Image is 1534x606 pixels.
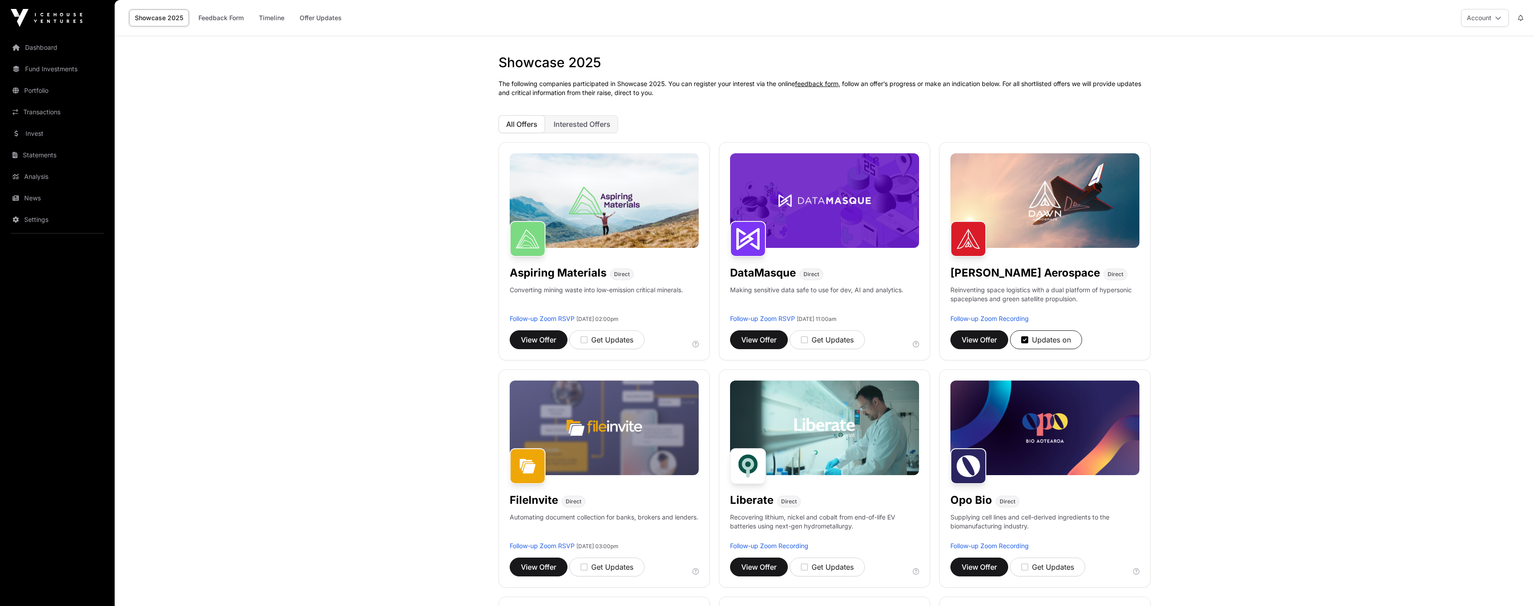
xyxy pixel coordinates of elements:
span: Interested Offers [554,120,610,129]
a: Follow-up Zoom Recording [950,542,1029,550]
button: View Offer [510,330,567,349]
span: Direct [614,271,630,278]
button: View Offer [730,330,788,349]
div: Get Updates [801,562,854,572]
img: FileInvite [510,448,546,484]
button: Account [1461,9,1509,27]
span: Direct [804,271,819,278]
a: Analysis [7,167,107,186]
button: View Offer [950,558,1008,576]
div: Get Updates [580,562,633,572]
img: DataMasque-Banner.jpg [730,153,919,248]
a: Follow-up Zoom Recording [730,542,808,550]
span: Direct [781,498,797,505]
span: Direct [1000,498,1015,505]
img: File-Invite-Banner.jpg [510,381,699,475]
a: Settings [7,210,107,229]
img: Aspiring Materials [510,221,546,257]
img: Opo-Bio-Banner.jpg [950,381,1139,475]
img: DataMasque [730,221,766,257]
a: Dashboard [7,38,107,57]
a: Follow-up Zoom RSVP [730,315,795,322]
p: Reinventing space logistics with a dual platform of hypersonic spaceplanes and green satellite pr... [950,286,1139,314]
span: View Offer [521,562,556,572]
img: Liberate-Banner.jpg [730,381,919,475]
div: Get Updates [801,334,854,345]
p: The following companies participated in Showcase 2025. You can register your interest via the onl... [498,79,1151,97]
button: Get Updates [569,558,645,576]
a: Portfolio [7,81,107,100]
img: Liberate [730,448,766,484]
p: Supplying cell lines and cell-derived ingredients to the biomanufacturing industry. [950,513,1139,531]
div: Updates on [1021,334,1071,345]
img: Dawn-Banner.jpg [950,153,1139,248]
span: Direct [566,498,581,505]
a: Follow-up Zoom Recording [950,315,1029,322]
div: Get Updates [1021,562,1074,572]
span: View Offer [741,334,777,345]
img: Icehouse Ventures Logo [11,9,82,27]
p: Making sensitive data safe to use for dev, AI and analytics. [730,286,903,314]
a: Follow-up Zoom RSVP [510,315,575,322]
a: Fund Investments [7,59,107,79]
a: Feedback Form [193,9,249,26]
button: Get Updates [1010,558,1085,576]
h1: Showcase 2025 [498,54,1151,70]
h1: FileInvite [510,493,558,507]
a: Timeline [253,9,290,26]
button: View Offer [730,558,788,576]
a: Invest [7,124,107,143]
p: Automating document collection for banks, brokers and lenders. [510,513,698,541]
h1: DataMasque [730,266,796,280]
a: Statements [7,145,107,165]
span: View Offer [741,562,777,572]
a: Transactions [7,102,107,122]
span: View Offer [962,562,997,572]
img: Opo Bio [950,448,986,484]
button: View Offer [950,330,1008,349]
span: View Offer [521,334,556,345]
p: Converting mining waste into low-emission critical minerals. [510,286,683,314]
a: Follow-up Zoom RSVP [510,542,575,550]
h1: Aspiring Materials [510,266,606,280]
button: Get Updates [790,558,865,576]
button: All Offers [498,115,545,133]
button: Get Updates [790,330,865,349]
h1: Opo Bio [950,493,992,507]
p: Recovering lithium, nickel and cobalt from end-of-life EV batteries using next-gen hydrometallurgy. [730,513,919,541]
span: [DATE] 02:00pm [576,316,619,322]
a: Showcase 2025 [129,9,189,26]
span: Direct [1108,271,1123,278]
button: Updates on [1010,330,1082,349]
img: Dawn Aerospace [950,221,986,257]
span: All Offers [506,120,537,129]
a: feedback form [795,80,838,87]
button: Interested Offers [546,115,618,133]
div: Get Updates [580,334,633,345]
iframe: Chat Widget [1489,563,1534,606]
img: Aspiring-Banner.jpg [510,153,699,248]
h1: [PERSON_NAME] Aerospace [950,266,1100,280]
a: News [7,188,107,208]
button: View Offer [510,558,567,576]
span: [DATE] 03:00pm [576,543,619,550]
a: Offer Updates [294,9,348,26]
span: View Offer [962,334,997,345]
button: Get Updates [569,330,645,349]
h1: Liberate [730,493,773,507]
span: [DATE] 11:00am [797,316,837,322]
